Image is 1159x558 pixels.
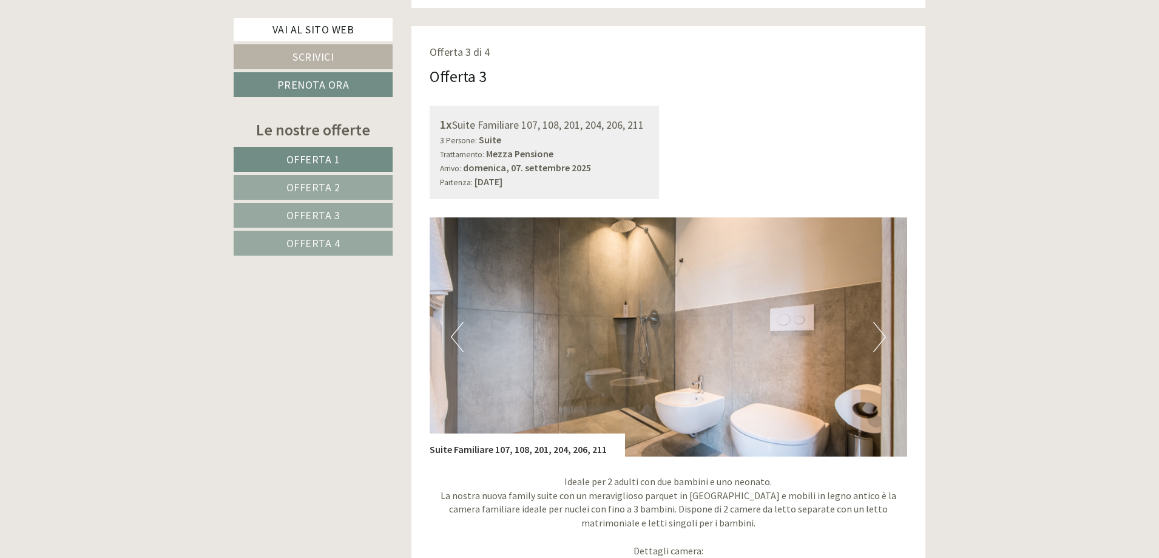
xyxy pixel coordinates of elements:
small: 11:32 [18,59,178,67]
button: Invia [414,316,479,341]
small: 3 Persone: [440,135,477,146]
span: Offerta 4 [286,236,340,250]
b: Mezza Pensione [486,148,553,160]
a: Prenota ora [234,72,393,97]
span: Offerta 3 di 4 [430,45,490,59]
b: [DATE] [475,175,502,188]
small: Partenza: [440,177,473,188]
span: Offerta 3 [286,208,340,222]
span: Offerta 2 [286,180,340,194]
div: Suite Familiare 107, 108, 201, 204, 206, 211 [440,116,649,134]
img: image [430,217,908,457]
div: Le nostre offerte [234,118,393,141]
div: Buon giorno, come possiamo aiutarla? [9,33,184,70]
b: domenica, 07. settembre 2025 [463,162,591,174]
a: Scrivici [234,44,393,69]
div: Suite Familiare 107, 108, 201, 204, 206, 211 [430,434,625,457]
small: Arrivo: [440,163,461,174]
span: Offerta 1 [286,152,340,166]
div: Offerta 3 [430,65,487,87]
a: Vai al sito web [234,18,393,41]
b: 1x [440,117,452,132]
button: Next [873,322,886,352]
b: Suite [479,134,501,146]
small: Trattamento: [440,149,484,160]
button: Previous [451,322,464,352]
div: mercoledì [207,9,272,30]
div: Inso Sonnenheim [18,35,178,45]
